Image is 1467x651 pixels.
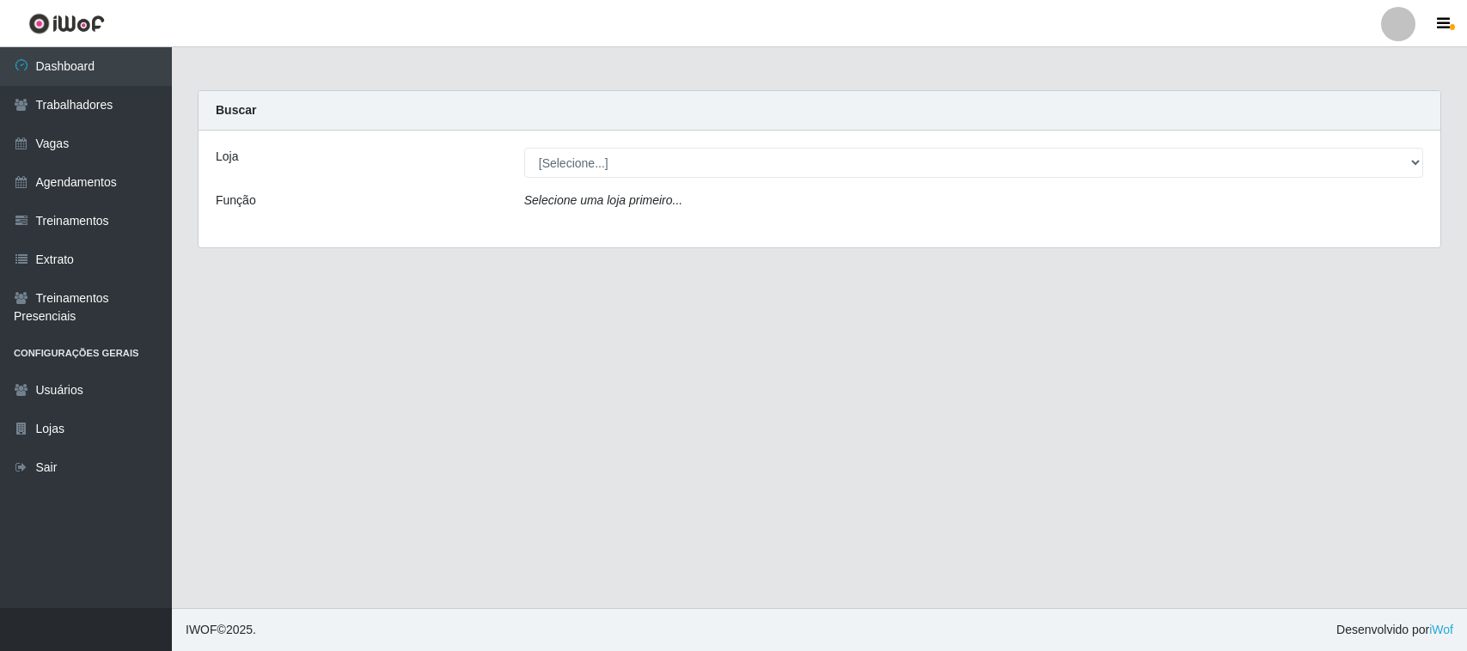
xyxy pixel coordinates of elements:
[1429,623,1453,636] a: iWof
[28,13,105,34] img: CoreUI Logo
[186,623,217,636] span: IWOF
[524,193,682,207] i: Selecione uma loja primeiro...
[216,192,256,210] label: Função
[216,103,256,117] strong: Buscar
[1336,621,1453,639] span: Desenvolvido por
[186,621,256,639] span: © 2025 .
[216,148,238,166] label: Loja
